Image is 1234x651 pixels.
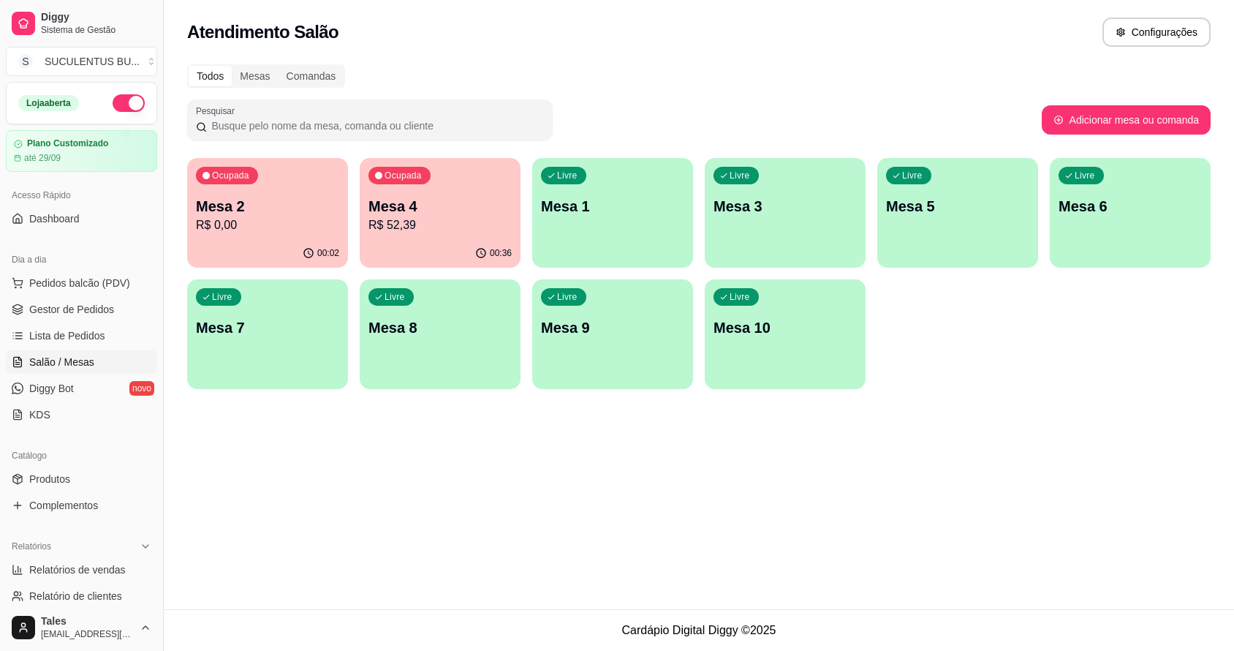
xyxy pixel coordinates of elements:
div: Acesso Rápido [6,184,157,207]
p: Livre [385,291,405,303]
span: Dashboard [29,211,80,226]
button: LivreMesa 3 [705,158,866,268]
button: LivreMesa 5 [877,158,1038,268]
span: Salão / Mesas [29,355,94,369]
p: Mesa 2 [196,196,339,217]
a: Plano Customizadoaté 29/09 [6,130,157,172]
p: Mesa 4 [368,196,512,217]
div: Loja aberta [18,95,79,111]
button: OcupadaMesa 4R$ 52,3900:36 [360,158,521,268]
button: Select a team [6,47,157,76]
p: Livre [730,291,750,303]
p: Mesa 6 [1059,196,1202,217]
p: Mesa 3 [713,196,857,217]
article: Plano Customizado [27,138,108,149]
span: Diggy Bot [29,381,74,396]
p: Mesa 10 [713,317,857,338]
span: Sistema de Gestão [41,24,151,36]
a: Relatórios de vendas [6,558,157,582]
span: Pedidos balcão (PDV) [29,276,130,290]
p: Livre [557,291,578,303]
p: Livre [212,291,232,303]
span: Relatórios de vendas [29,562,126,577]
span: S [18,54,33,69]
button: Configurações [1102,18,1211,47]
p: Mesa 5 [886,196,1029,217]
button: LivreMesa 6 [1050,158,1211,268]
button: LivreMesa 9 [532,279,693,389]
h2: Atendimento Salão [187,20,338,44]
button: LivreMesa 1 [532,158,693,268]
a: KDS [6,403,157,426]
p: Livre [1075,170,1095,181]
a: Salão / Mesas [6,350,157,374]
input: Pesquisar [207,118,544,133]
a: Produtos [6,467,157,491]
p: R$ 0,00 [196,217,339,234]
span: Gestor de Pedidos [29,302,114,317]
span: KDS [29,407,50,422]
button: Adicionar mesa ou comanda [1042,105,1211,135]
a: Dashboard [6,207,157,230]
span: Relatórios [12,541,51,552]
span: [EMAIL_ADDRESS][DOMAIN_NAME] [41,628,134,640]
div: Todos [189,66,232,86]
a: Diggy Botnovo [6,377,157,400]
button: Tales[EMAIL_ADDRESS][DOMAIN_NAME] [6,610,157,645]
span: Relatório de clientes [29,589,122,603]
a: DiggySistema de Gestão [6,6,157,41]
div: Dia a dia [6,248,157,271]
span: Tales [41,615,134,628]
p: Ocupada [212,170,249,181]
div: SUCULENTUS BU ... [45,54,140,69]
footer: Cardápio Digital Diggy © 2025 [164,609,1234,651]
a: Relatório de clientes [6,584,157,608]
p: Livre [557,170,578,181]
button: LivreMesa 10 [705,279,866,389]
button: LivreMesa 8 [360,279,521,389]
a: Gestor de Pedidos [6,298,157,321]
span: Diggy [41,11,151,24]
button: Pedidos balcão (PDV) [6,271,157,295]
p: Livre [902,170,923,181]
p: Livre [730,170,750,181]
div: Mesas [232,66,278,86]
button: OcupadaMesa 2R$ 0,0000:02 [187,158,348,268]
p: Mesa 1 [541,196,684,217]
a: Lista de Pedidos [6,324,157,347]
span: Produtos [29,472,70,486]
article: até 29/09 [24,152,61,164]
label: Pesquisar [196,105,240,117]
p: Mesa 7 [196,317,339,338]
p: Ocupada [385,170,422,181]
span: Lista de Pedidos [29,328,105,343]
p: Mesa 9 [541,317,684,338]
a: Complementos [6,494,157,517]
div: Catálogo [6,444,157,467]
span: Complementos [29,498,98,513]
p: Mesa 8 [368,317,512,338]
div: Comandas [279,66,344,86]
p: R$ 52,39 [368,217,512,234]
p: 00:02 [317,247,339,259]
button: LivreMesa 7 [187,279,348,389]
button: Alterar Status [113,94,145,112]
p: 00:36 [490,247,512,259]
